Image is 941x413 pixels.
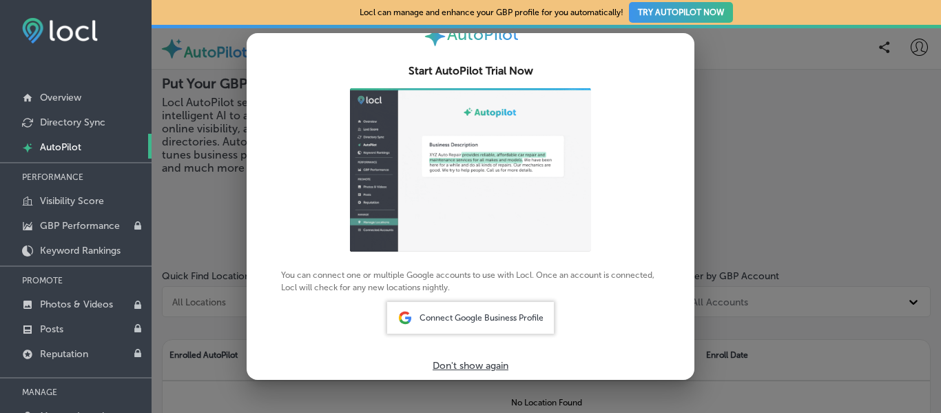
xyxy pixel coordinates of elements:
[40,117,105,128] p: Directory Sync
[423,24,447,48] img: autopilot-icon
[40,141,81,153] p: AutoPilot
[40,220,120,232] p: GBP Performance
[350,88,591,252] img: ap-gif
[629,2,733,23] button: TRY AUTOPILOT NOW
[40,348,88,360] p: Reputation
[40,92,81,103] p: Overview
[22,18,98,43] img: fda3e92497d09a02dc62c9cd864e3231.png
[40,195,104,207] p: Visibility Score
[433,360,508,372] p: Don't show again
[40,323,63,335] p: Posts
[40,299,113,310] p: Photos & Videos
[420,313,544,323] span: Connect Google Business Profile
[281,88,660,294] p: You can connect one or multiple Google accounts to use with Locl. Once an account is connected, L...
[40,245,121,256] p: Keyword Rankings
[447,24,519,44] span: AutoPilot
[263,65,678,77] h2: Start AutoPilot Trial Now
